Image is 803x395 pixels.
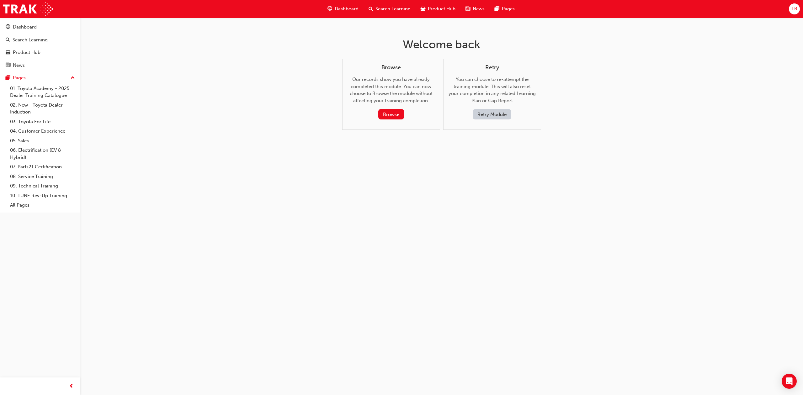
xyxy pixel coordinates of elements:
span: pages-icon [495,5,499,13]
span: Search Learning [375,5,411,13]
span: prev-icon [69,382,74,390]
a: search-iconSearch Learning [364,3,416,15]
div: Search Learning [13,36,48,44]
img: Trak [3,2,53,16]
button: Browse [378,109,404,119]
a: News [3,60,77,71]
span: car-icon [6,50,10,55]
div: Pages [13,74,26,82]
button: Pages [3,72,77,84]
div: Dashboard [13,24,37,31]
a: 03. Toyota For Life [8,117,77,127]
div: News [13,62,25,69]
a: news-iconNews [460,3,490,15]
span: guage-icon [327,5,332,13]
div: Product Hub [13,49,40,56]
span: pages-icon [6,75,10,81]
a: guage-iconDashboard [322,3,364,15]
button: TB [789,3,800,14]
a: 01. Toyota Academy - 2025 Dealer Training Catalogue [8,84,77,100]
span: car-icon [421,5,425,13]
a: All Pages [8,200,77,210]
a: 10. TUNE Rev-Up Training [8,191,77,201]
a: 07. Parts21 Certification [8,162,77,172]
a: 02. New - Toyota Dealer Induction [8,100,77,117]
span: up-icon [71,74,75,82]
span: guage-icon [6,24,10,30]
a: 09. Technical Training [8,181,77,191]
a: Search Learning [3,34,77,46]
button: DashboardSearch LearningProduct HubNews [3,20,77,72]
span: Product Hub [428,5,455,13]
h4: Browse [348,64,435,71]
span: News [473,5,485,13]
span: Dashboard [335,5,359,13]
div: You can choose to re-attempt the training module. This will also reset your completion in any rel... [449,64,536,120]
span: news-icon [465,5,470,13]
div: Our records show you have already completed this module. You can now choose to Browse the module ... [348,64,435,120]
span: news-icon [6,63,10,68]
button: Retry Module [473,109,511,119]
h1: Welcome back [342,38,541,51]
span: TB [791,5,797,13]
a: 04. Customer Experience [8,126,77,136]
span: search-icon [6,37,10,43]
a: Product Hub [3,47,77,58]
h4: Retry [449,64,536,71]
div: Open Intercom Messenger [782,374,797,389]
a: 05. Sales [8,136,77,146]
a: car-iconProduct Hub [416,3,460,15]
a: 08. Service Training [8,172,77,182]
span: search-icon [369,5,373,13]
a: pages-iconPages [490,3,520,15]
a: Dashboard [3,21,77,33]
a: 06. Electrification (EV & Hybrid) [8,145,77,162]
span: Pages [502,5,515,13]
